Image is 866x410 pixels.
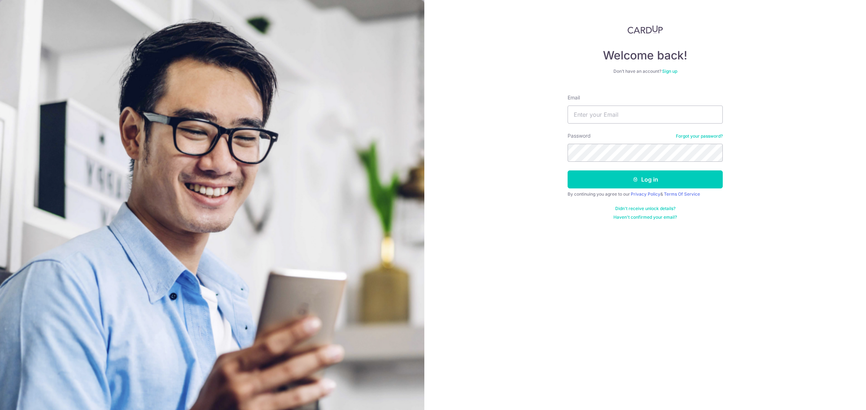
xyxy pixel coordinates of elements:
[615,206,675,211] a: Didn't receive unlock details?
[568,48,723,63] h4: Welcome back!
[568,68,723,74] div: Don’t have an account?
[664,191,700,197] a: Terms Of Service
[627,25,663,34] img: CardUp Logo
[568,94,580,101] label: Email
[568,106,723,124] input: Enter your Email
[631,191,660,197] a: Privacy Policy
[568,170,723,188] button: Log in
[676,133,723,139] a: Forgot your password?
[568,132,591,139] label: Password
[613,214,677,220] a: Haven't confirmed your email?
[662,68,677,74] a: Sign up
[568,191,723,197] div: By continuing you agree to our &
